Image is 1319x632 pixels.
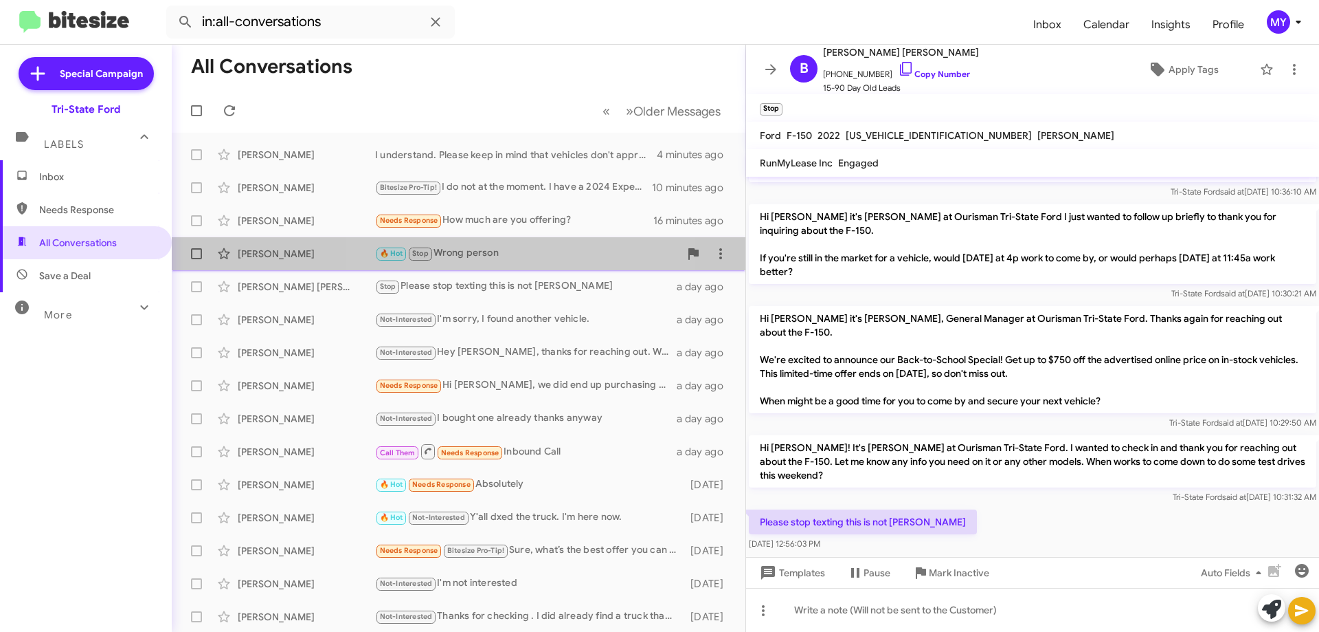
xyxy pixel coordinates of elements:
span: Bitesize Pro-Tip! [380,183,437,192]
span: Not-Interested [380,579,433,588]
button: Previous [594,97,618,125]
span: 15-90 Day Old Leads [823,81,979,95]
span: said at [1219,417,1243,428]
span: said at [1220,186,1244,197]
span: Labels [44,138,84,151]
a: Copy Number [898,69,970,79]
button: Apply Tags [1112,57,1253,82]
a: Inbox [1022,5,1072,45]
button: Pause [836,560,901,585]
div: Sure, what’s the best offer you can give me? [375,543,684,558]
div: Please stop texting this is not [PERSON_NAME] [375,279,677,294]
span: Mark Inactive [929,560,989,585]
div: a day ago [677,346,734,360]
span: Needs Response [441,448,499,457]
div: a day ago [677,445,734,459]
div: Wrong person [375,246,679,261]
span: Not-Interested [412,513,465,522]
div: [PERSON_NAME] [PERSON_NAME] [238,280,375,294]
small: Stop [760,103,782,116]
a: Special Campaign [19,57,154,90]
div: [PERSON_NAME] [238,214,375,228]
div: [PERSON_NAME] [238,247,375,261]
span: All Conversations [39,236,117,250]
p: Hi [PERSON_NAME] it's [PERSON_NAME] at Ourisman Tri-State Ford I just wanted to follow up briefly... [749,204,1316,284]
div: [PERSON_NAME] [238,379,375,393]
div: I'm sorry, I found another vehicle. [375,312,677,327]
div: Inbound Call [375,443,677,460]
h1: All Conversations [191,56,352,78]
span: 🔥 Hot [380,513,403,522]
button: MY [1255,10,1304,34]
span: Engaged [838,157,879,169]
div: [PERSON_NAME] [238,148,375,162]
p: Hi [PERSON_NAME] it's [PERSON_NAME], General Manager at Ourisman Tri-State Ford. Thanks again for... [749,306,1316,413]
span: said at [1222,492,1246,502]
div: [PERSON_NAME] [238,181,375,195]
p: Hi [PERSON_NAME]! It's [PERSON_NAME] at Ourisman Tri-State Ford. I wanted to check in and thank y... [749,435,1316,488]
span: Needs Response [412,480,471,489]
div: 4 minutes ago [657,148,734,162]
span: Call Them [380,448,416,457]
span: [DATE] 12:56:03 PM [749,538,820,549]
span: Tri-State Ford [DATE] 10:29:50 AM [1169,417,1316,428]
button: Templates [746,560,836,585]
span: [US_VEHICLE_IDENTIFICATION_NUMBER] [846,129,1032,142]
a: Profile [1202,5,1255,45]
div: [PERSON_NAME] [238,511,375,525]
span: Inbox [39,170,156,184]
span: Templates [757,560,825,585]
div: [DATE] [684,544,734,558]
div: [PERSON_NAME] [238,313,375,327]
span: [PHONE_NUMBER] [823,61,979,81]
span: RunMyLease Inc [760,157,833,169]
div: [PERSON_NAME] [238,346,375,360]
div: How much are you offering? [375,213,653,228]
span: Not-Interested [380,315,433,324]
span: Needs Response [380,381,438,390]
span: Stop [412,249,429,258]
span: Auto Fields [1201,560,1267,585]
div: I understand. Please keep in mind that vehicles don't appreciate. Your trade in value will be at ... [375,148,657,162]
div: a day ago [677,412,734,426]
span: Special Campaign [60,67,143,80]
span: 🔥 Hot [380,249,403,258]
span: » [626,102,633,120]
span: Older Messages [633,104,721,119]
span: Save a Deal [39,269,91,283]
div: Hey [PERSON_NAME], thanks for reaching out. We're not going to be looking for any new cars at thi... [375,345,677,360]
button: Next [618,97,729,125]
div: [PERSON_NAME] [238,412,375,426]
span: Needs Response [380,216,438,225]
span: Tri-State Ford [DATE] 10:30:21 AM [1171,288,1316,298]
div: I do not at the moment. I have a 2024 Expedition Limited here. It's a pre-owned one. Let me know ... [375,179,652,195]
div: 10 minutes ago [652,181,734,195]
div: MY [1267,10,1290,34]
div: a day ago [677,280,734,294]
span: Pause [864,560,890,585]
div: [DATE] [684,610,734,624]
span: [PERSON_NAME] [1037,129,1114,142]
span: Needs Response [380,546,438,555]
span: Not-Interested [380,414,433,423]
div: [DATE] [684,478,734,492]
span: [PERSON_NAME] [PERSON_NAME] [823,44,979,61]
span: 🔥 Hot [380,480,403,489]
a: Insights [1140,5,1202,45]
span: Bitesize Pro-Tip! [447,546,504,555]
div: [PERSON_NAME] [238,445,375,459]
span: More [44,309,72,321]
span: Apply Tags [1169,57,1219,82]
div: [PERSON_NAME] [238,577,375,591]
p: Please stop texting this is not [PERSON_NAME] [749,510,977,534]
div: I'm not interested [375,576,684,591]
a: Calendar [1072,5,1140,45]
span: Not-Interested [380,348,433,357]
span: Stop [380,282,396,291]
button: Mark Inactive [901,560,1000,585]
span: F-150 [787,129,812,142]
